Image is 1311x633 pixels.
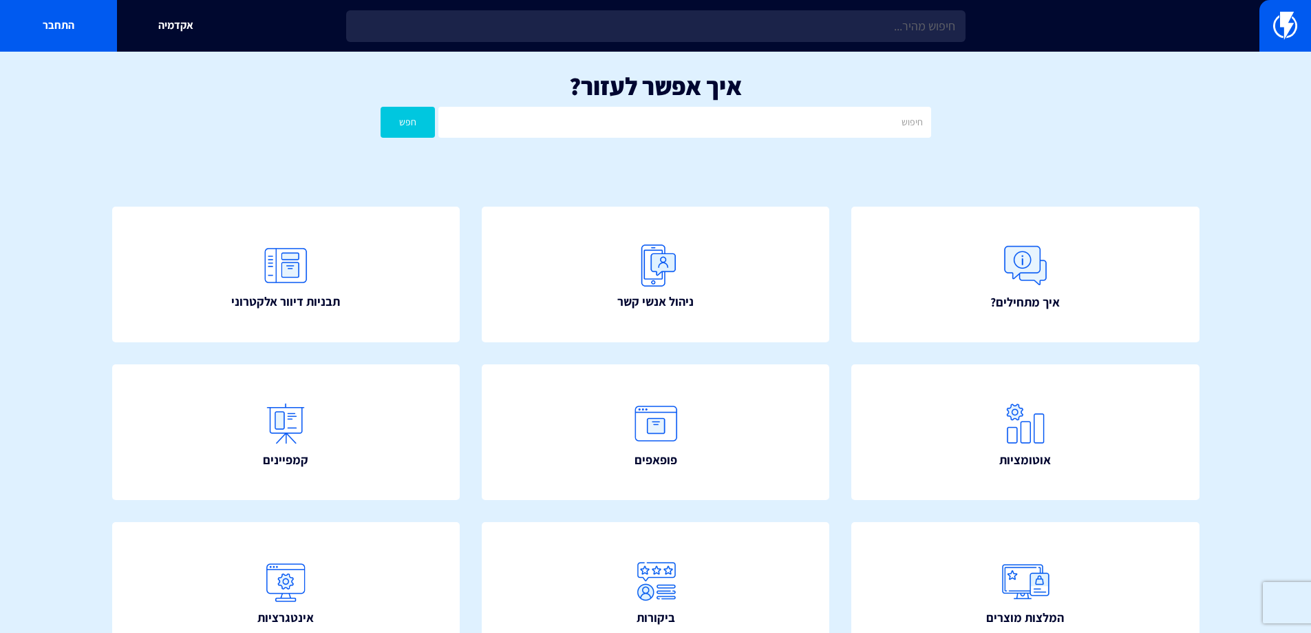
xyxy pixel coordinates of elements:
a: אוטומציות [851,364,1200,501]
span: פופאפים [635,451,677,469]
h1: איך אפשר לעזור? [21,72,1290,100]
a: פופאפים [482,364,830,501]
span: ניהול אנשי קשר [617,293,694,311]
span: המלצות מוצרים [986,609,1064,627]
button: חפש [381,107,436,138]
a: תבניות דיוור אלקטרוני [112,207,460,343]
span: איך מתחילים? [990,293,1060,311]
span: קמפיינים [263,451,308,469]
input: חיפוש מהיר... [346,10,966,42]
span: אינטגרציות [257,609,314,627]
input: חיפוש [438,107,930,138]
a: איך מתחילים? [851,207,1200,343]
span: תבניות דיוור אלקטרוני [231,293,340,311]
a: קמפיינים [112,364,460,501]
span: אוטומציות [999,451,1051,469]
span: ביקורות [637,609,675,627]
a: ניהול אנשי קשר [482,207,830,343]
